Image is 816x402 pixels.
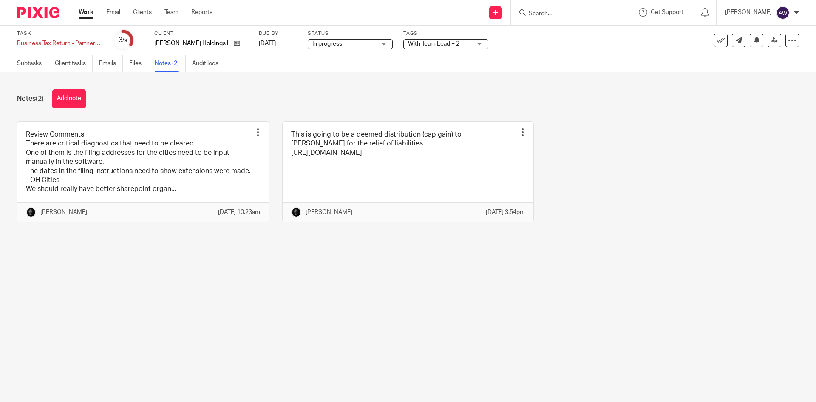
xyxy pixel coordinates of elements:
[259,40,277,46] span: [DATE]
[651,9,683,15] span: Get Support
[776,6,790,20] img: svg%3E
[17,94,44,103] h1: Notes
[164,8,178,17] a: Team
[129,55,148,72] a: Files
[259,30,297,37] label: Due by
[17,30,102,37] label: Task
[79,8,93,17] a: Work
[99,55,123,72] a: Emails
[133,8,152,17] a: Clients
[40,208,87,217] p: [PERSON_NAME]
[155,55,186,72] a: Notes (2)
[154,30,248,37] label: Client
[154,39,229,48] p: [PERSON_NAME] Holdings LLC
[106,8,120,17] a: Email
[17,55,48,72] a: Subtasks
[36,95,44,102] span: (2)
[218,208,260,217] p: [DATE] 10:23am
[17,39,102,48] div: Business Tax Return - Partnership- On Extension
[528,10,604,18] input: Search
[52,89,86,108] button: Add note
[17,7,59,18] img: Pixie
[486,208,525,217] p: [DATE] 3:54pm
[306,208,352,217] p: [PERSON_NAME]
[119,35,127,45] div: 3
[55,55,93,72] a: Client tasks
[26,207,36,217] img: Chris.jpg
[291,207,301,217] img: Chris.jpg
[312,41,342,47] span: In progress
[403,30,488,37] label: Tags
[122,38,127,43] small: /9
[408,41,459,47] span: With Team Lead + 2
[308,30,393,37] label: Status
[191,8,212,17] a: Reports
[192,55,225,72] a: Audit logs
[725,8,772,17] p: [PERSON_NAME]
